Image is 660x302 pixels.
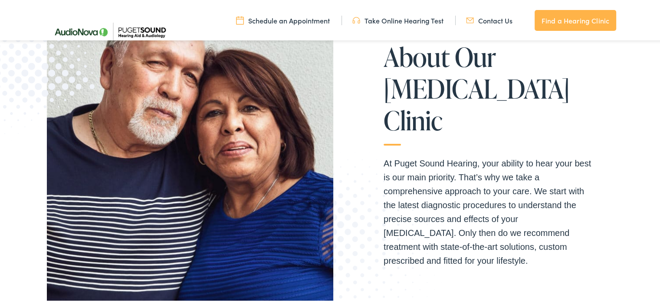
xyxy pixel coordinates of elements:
img: utility icon [236,14,244,24]
span: [MEDICAL_DATA] [384,73,570,102]
a: Find a Hearing Clinic [535,9,616,30]
a: Schedule an Appointment [236,14,330,24]
a: Contact Us [466,14,512,24]
span: About [384,41,450,70]
img: utility icon [352,14,360,24]
p: At Puget Sound Hearing, your ability to hear your best is our main priority. That’s why we take a... [384,155,592,266]
span: Clinic [384,105,442,133]
span: Our [454,41,496,70]
a: Take Online Hearing Test [352,14,443,24]
img: utility icon [466,14,474,24]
